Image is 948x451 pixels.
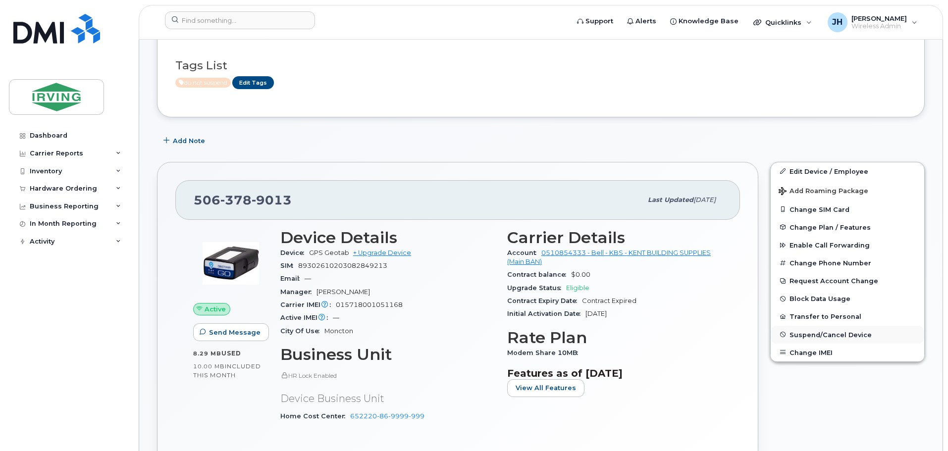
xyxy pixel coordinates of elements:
[585,16,613,26] span: Support
[693,196,716,203] span: [DATE]
[193,323,269,341] button: Send Message
[790,242,870,249] span: Enable Call Forwarding
[582,297,636,304] span: Contract Expired
[280,275,305,282] span: Email
[175,59,906,72] h3: Tags List
[790,331,872,338] span: Suspend/Cancel Device
[821,12,924,32] div: Julie Hebert
[771,290,924,307] button: Block Data Usage
[280,392,495,406] p: Device Business Unit
[663,11,745,31] a: Knowledge Base
[209,328,261,337] span: Send Message
[350,412,424,420] a: 652220-86-9999-999
[193,363,225,370] span: 10.00 MB
[324,327,353,335] span: Moncton
[507,284,566,292] span: Upgrade Status
[507,329,722,347] h3: Rate Plan
[507,249,711,265] a: 0510854333 - Bell - KBS - KENT BUILDING SUPPLIES (Main BAN)
[516,383,576,393] span: View All Features
[771,236,924,254] button: Enable Call Forwarding
[333,314,339,321] span: —
[173,136,205,146] span: Add Note
[620,11,663,31] a: Alerts
[232,76,274,89] a: Edit Tags
[507,249,541,256] span: Account
[507,349,583,356] span: Modem Share 10MB
[507,297,582,304] span: Contract Expiry Date
[832,16,843,28] span: JH
[220,193,252,207] span: 378
[252,193,292,207] span: 9013
[851,14,907,22] span: [PERSON_NAME]
[851,22,907,30] span: Wireless Admin
[280,412,350,420] span: Home Cost Center
[165,11,315,29] input: Find something...
[507,379,584,397] button: View All Features
[316,288,370,296] span: [PERSON_NAME]
[566,284,589,292] span: Eligible
[280,301,336,308] span: Carrier IMEI
[771,344,924,361] button: Change IMEI
[571,271,590,278] span: $0.00
[765,18,801,26] span: Quicklinks
[193,362,261,379] span: included this month
[771,200,924,218] button: Change SIM Card
[771,254,924,272] button: Change Phone Number
[771,180,924,200] button: Add Roaming Package
[353,249,411,256] a: + Upgrade Device
[280,314,333,321] span: Active IMEI
[336,301,403,308] span: 015718001051168
[635,16,656,26] span: Alerts
[771,218,924,236] button: Change Plan / Features
[157,132,213,150] button: Add Note
[771,272,924,290] button: Request Account Change
[507,367,722,379] h3: Features as of [DATE]
[507,229,722,247] h3: Carrier Details
[194,193,292,207] span: 506
[648,196,693,203] span: Last updated
[193,350,221,357] span: 8.29 MB
[771,326,924,344] button: Suspend/Cancel Device
[746,12,819,32] div: Quicklinks
[298,262,387,269] span: 89302610203082849213
[280,262,298,269] span: SIM
[280,327,324,335] span: City Of Use
[790,223,871,231] span: Change Plan / Features
[570,11,620,31] a: Support
[280,346,495,363] h3: Business Unit
[280,249,309,256] span: Device
[221,350,241,357] span: used
[679,16,738,26] span: Knowledge Base
[201,234,261,293] img: image20231002-3703462-1aj3rdm.jpeg
[280,288,316,296] span: Manager
[309,249,349,256] span: GPS Geotab
[779,187,868,197] span: Add Roaming Package
[507,310,585,317] span: Initial Activation Date
[305,275,311,282] span: —
[205,304,226,314] span: Active
[507,271,571,278] span: Contract balance
[771,162,924,180] a: Edit Device / Employee
[280,229,495,247] h3: Device Details
[771,307,924,325] button: Transfer to Personal
[585,310,607,317] span: [DATE]
[175,78,231,88] span: Active
[280,371,495,380] p: HR Lock Enabled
